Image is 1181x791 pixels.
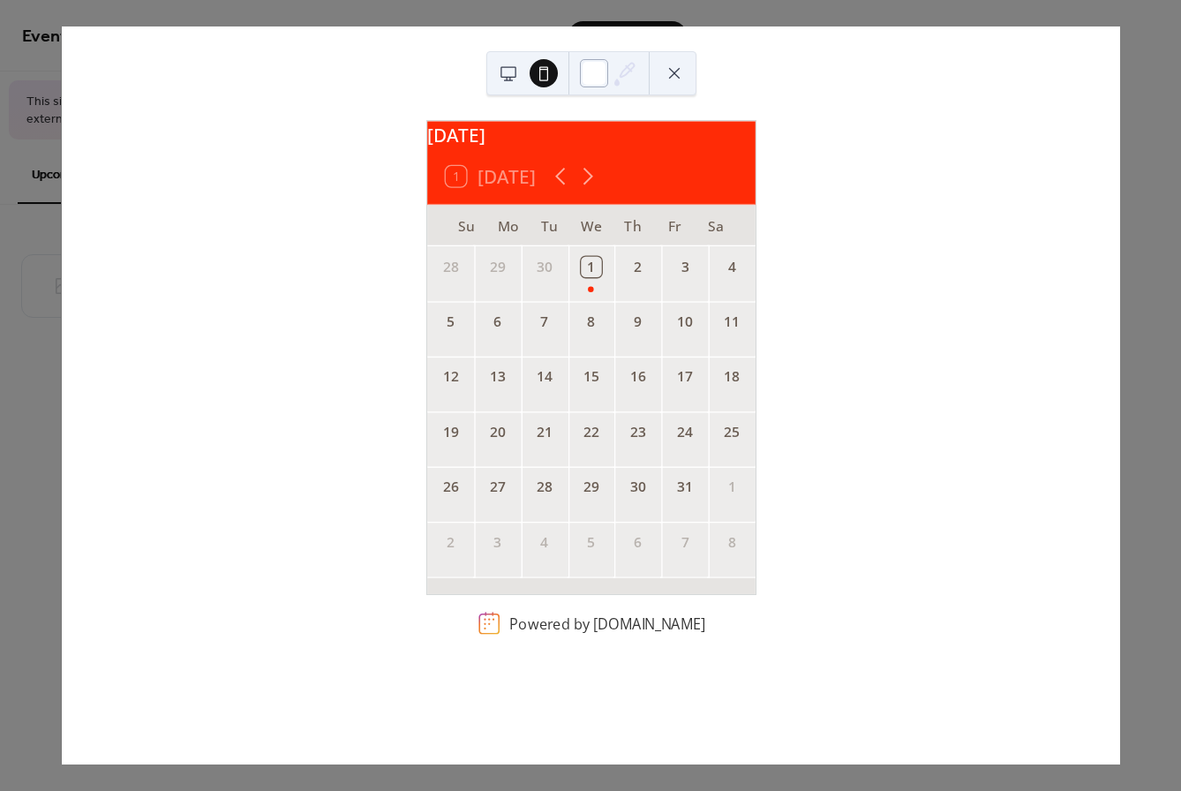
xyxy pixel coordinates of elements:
div: 11 [721,312,741,332]
div: 15 [581,367,601,388]
div: 10 [674,312,695,332]
div: 8 [581,312,601,332]
div: 9 [628,312,648,332]
div: 28 [440,257,460,277]
div: 3 [487,532,508,553]
div: 30 [534,257,554,277]
div: 22 [581,422,601,442]
div: Sa [695,205,736,246]
div: 20 [487,422,508,442]
div: 19 [440,422,460,442]
div: Tu [529,205,570,246]
div: 2 [628,257,648,277]
div: 26 [440,477,460,497]
div: 24 [674,422,695,442]
div: 25 [721,422,741,442]
div: 21 [534,422,554,442]
div: 4 [534,532,554,553]
div: 30 [628,477,648,497]
div: 18 [721,367,741,388]
div: Su [445,205,486,246]
div: 17 [674,367,695,388]
div: Powered by [509,614,705,633]
div: We [570,205,612,246]
div: Mo [487,205,529,246]
div: 29 [581,477,601,497]
div: 6 [487,312,508,332]
div: Fr [653,205,695,246]
div: 3 [674,257,695,277]
div: 8 [721,532,741,553]
div: 12 [440,367,460,388]
div: 13 [487,367,508,388]
div: 31 [674,477,695,497]
div: 1 [721,477,741,497]
div: 7 [534,312,554,332]
div: 28 [534,477,554,497]
div: Th [612,205,653,246]
div: 27 [487,477,508,497]
div: 7 [674,532,695,553]
div: 5 [440,312,460,332]
div: 23 [628,422,648,442]
div: 1 [581,257,601,277]
div: 16 [628,367,648,388]
div: 29 [487,257,508,277]
div: 4 [721,257,741,277]
div: 6 [628,532,648,553]
div: 2 [440,532,460,553]
div: 14 [534,367,554,388]
div: 5 [581,532,601,553]
div: [DATE] [427,121,756,148]
a: [DOMAIN_NAME] [592,614,704,633]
